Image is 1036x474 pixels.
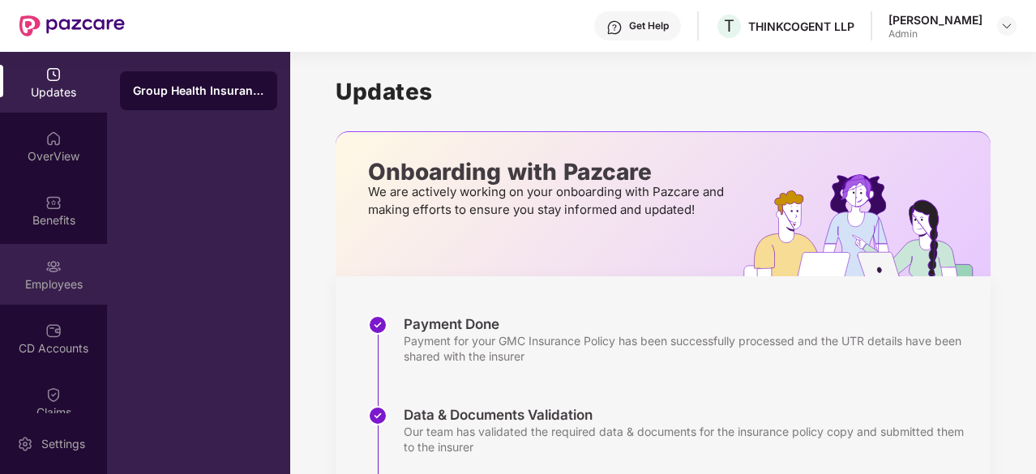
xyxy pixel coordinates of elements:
div: Group Health Insurance [133,83,264,99]
img: svg+xml;base64,PHN2ZyBpZD0iRW1wbG95ZWVzIiB4bWxucz0iaHR0cDovL3d3dy53My5vcmcvMjAwMC9zdmciIHdpZHRoPS... [45,258,62,275]
div: Get Help [629,19,669,32]
img: svg+xml;base64,PHN2ZyBpZD0iRHJvcGRvd24tMzJ4MzIiIHhtbG5zPSJodHRwOi8vd3d3LnczLm9yZy8yMDAwL3N2ZyIgd2... [1000,19,1013,32]
img: svg+xml;base64,PHN2ZyBpZD0iSG9tZSIgeG1sbnM9Imh0dHA6Ly93d3cudzMub3JnLzIwMDAvc3ZnIiB3aWR0aD0iMjAiIG... [45,130,62,147]
img: svg+xml;base64,PHN2ZyBpZD0iQ0RfQWNjb3VudHMiIGRhdGEtbmFtZT0iQ0QgQWNjb3VudHMiIHhtbG5zPSJodHRwOi8vd3... [45,322,62,339]
img: svg+xml;base64,PHN2ZyBpZD0iVXBkYXRlZCIgeG1sbnM9Imh0dHA6Ly93d3cudzMub3JnLzIwMDAvc3ZnIiB3aWR0aD0iMj... [45,66,62,83]
img: svg+xml;base64,PHN2ZyBpZD0iSGVscC0zMngzMiIgeG1sbnM9Imh0dHA6Ly93d3cudzMub3JnLzIwMDAvc3ZnIiB3aWR0aD... [606,19,623,36]
div: Admin [888,28,982,41]
p: Onboarding with Pazcare [368,164,729,179]
div: Payment for your GMC Insurance Policy has been successfully processed and the UTR details have be... [404,333,974,364]
div: Settings [36,436,90,452]
img: svg+xml;base64,PHN2ZyBpZD0iU3RlcC1Eb25lLTMyeDMyIiB4bWxucz0iaHR0cDovL3d3dy53My5vcmcvMjAwMC9zdmciIH... [368,315,387,335]
div: Our team has validated the required data & documents for the insurance policy copy and submitted ... [404,424,974,455]
span: T [724,16,734,36]
h1: Updates [336,78,991,105]
img: New Pazcare Logo [19,15,125,36]
img: svg+xml;base64,PHN2ZyBpZD0iQmVuZWZpdHMiIHhtbG5zPSJodHRwOi8vd3d3LnczLm9yZy8yMDAwL3N2ZyIgd2lkdGg9Ij... [45,194,62,211]
img: svg+xml;base64,PHN2ZyBpZD0iU3RlcC1Eb25lLTMyeDMyIiB4bWxucz0iaHR0cDovL3d3dy53My5vcmcvMjAwMC9zdmciIH... [368,406,387,425]
img: svg+xml;base64,PHN2ZyBpZD0iQ2xhaW0iIHhtbG5zPSJodHRwOi8vd3d3LnczLm9yZy8yMDAwL3N2ZyIgd2lkdGg9IjIwIi... [45,386,62,403]
div: THINKCOGENT LLP [748,19,854,34]
img: hrOnboarding [743,174,991,276]
div: Payment Done [404,315,974,333]
div: Data & Documents Validation [404,406,974,424]
div: [PERSON_NAME] [888,12,982,28]
img: svg+xml;base64,PHN2ZyBpZD0iU2V0dGluZy0yMHgyMCIgeG1sbnM9Imh0dHA6Ly93d3cudzMub3JnLzIwMDAvc3ZnIiB3aW... [17,436,33,452]
p: We are actively working on your onboarding with Pazcare and making efforts to ensure you stay inf... [368,183,729,219]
